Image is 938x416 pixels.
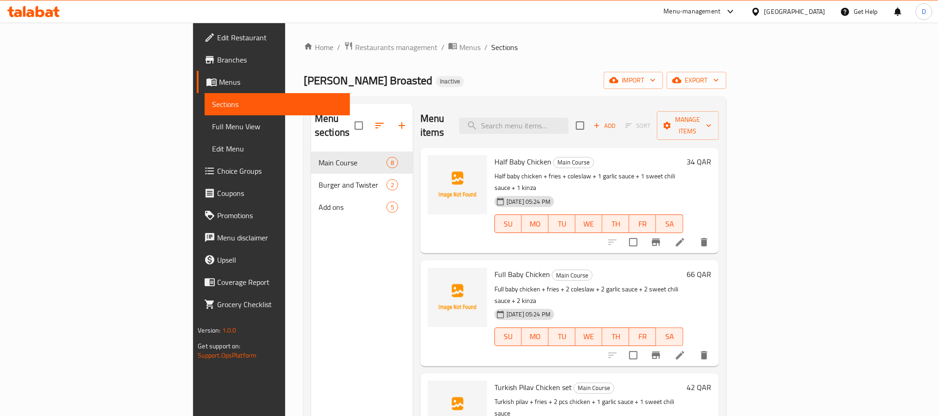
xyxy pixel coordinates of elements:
span: SU [499,217,518,231]
span: Restaurants management [355,42,438,53]
span: TU [552,217,572,231]
nav: Menu sections [311,148,413,222]
button: TU [549,214,575,233]
span: Manage items [664,114,712,137]
span: Branches [217,54,342,65]
div: Main Course [553,157,594,168]
span: Select all sections [349,116,369,135]
span: Add item [590,119,619,133]
h6: 34 QAR [687,155,712,168]
span: TH [606,330,625,343]
button: delete [693,344,715,366]
h6: 66 QAR [687,268,712,281]
span: import [611,75,656,86]
span: Full Baby Chicken [494,267,550,281]
a: Upsell [197,249,350,271]
button: delete [693,231,715,253]
button: FR [629,214,656,233]
button: Add [590,119,619,133]
a: Menus [448,41,481,53]
span: [DATE] 05:24 PM [503,310,554,319]
span: Menus [459,42,481,53]
span: Main Course [319,157,387,168]
span: Add ons [319,202,387,213]
span: SA [660,217,679,231]
span: Sections [491,42,518,53]
span: WE [579,330,599,343]
div: Burger and Twister2 [311,174,413,196]
span: Main Course [574,383,614,393]
a: Coverage Report [197,271,350,293]
span: export [674,75,719,86]
span: Menu disclaimer [217,232,342,243]
button: TU [549,328,575,346]
a: Promotions [197,204,350,227]
span: Half Baby Chicken [494,155,551,169]
span: Add [592,120,617,131]
span: SU [499,330,518,343]
div: Main Course8 [311,151,413,174]
button: Manage items [657,111,719,140]
button: MO [522,214,549,233]
span: Promotions [217,210,342,221]
div: [GEOGRAPHIC_DATA] [764,6,825,17]
button: FR [629,328,656,346]
li: / [484,42,488,53]
a: Full Menu View [205,115,350,138]
a: Sections [205,93,350,115]
nav: breadcrumb [304,41,726,53]
span: Get support on: [198,340,240,352]
h2: Menu items [420,112,448,139]
button: SU [494,328,522,346]
li: / [441,42,444,53]
span: FR [633,330,652,343]
span: Menus [219,76,342,88]
span: D [922,6,926,17]
div: items [387,202,398,213]
span: MO [525,217,545,231]
a: Grocery Checklist [197,293,350,315]
span: [PERSON_NAME] Broasted [304,70,432,91]
span: 1.0.0 [222,324,237,336]
span: [DATE] 05:24 PM [503,197,554,206]
a: Support.OpsPlatform [198,349,256,361]
span: Turkish Pilav Chicken set [494,380,572,394]
a: Edit menu item [675,237,686,248]
button: SA [656,328,683,346]
span: Select section first [619,119,657,133]
button: WE [575,328,602,346]
button: SA [656,214,683,233]
span: Coverage Report [217,277,342,288]
span: Select to update [624,233,643,252]
a: Branches [197,49,350,71]
div: Add ons5 [311,196,413,218]
a: Coupons [197,182,350,204]
span: Sections [212,99,342,110]
span: TU [552,330,572,343]
span: FR [633,217,652,231]
span: Main Course [554,157,594,168]
span: Edit Menu [212,143,342,154]
span: Upsell [217,254,342,265]
span: Coupons [217,188,342,199]
div: Main Course [574,383,614,394]
span: 5 [387,203,398,212]
span: Select section [570,116,590,135]
button: Branch-specific-item [645,344,667,366]
div: items [387,157,398,168]
span: Burger and Twister [319,179,387,190]
button: TH [602,214,629,233]
span: Select to update [624,346,643,365]
div: items [387,179,398,190]
img: Half Baby Chicken [428,155,487,214]
div: Menu-management [664,6,721,17]
span: WE [579,217,599,231]
span: 2 [387,181,398,189]
span: 8 [387,158,398,167]
img: Full Baby Chicken [428,268,487,327]
a: Restaurants management [344,41,438,53]
span: Main Course [552,270,592,281]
